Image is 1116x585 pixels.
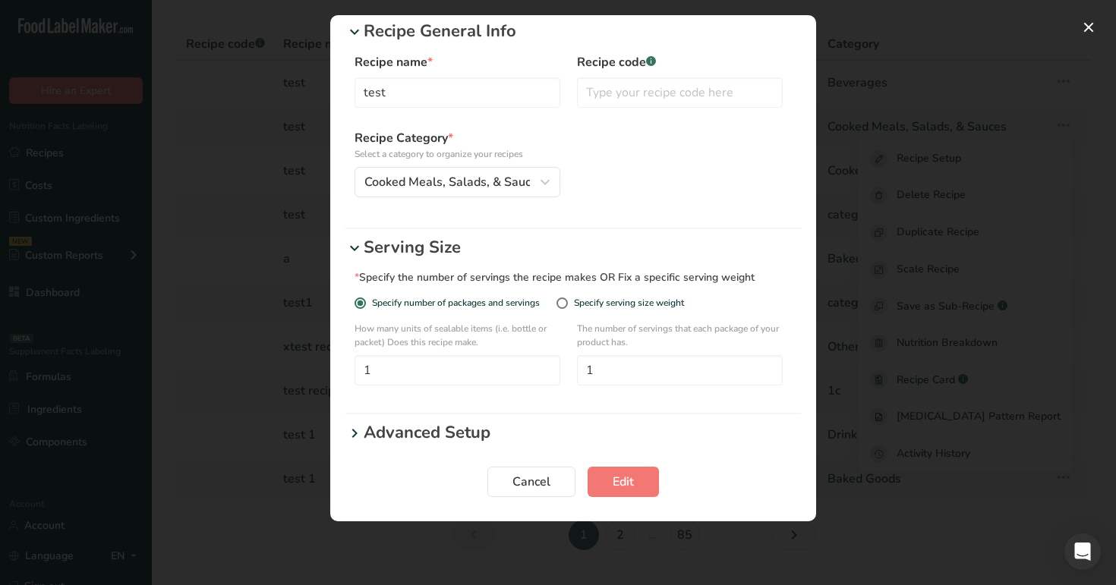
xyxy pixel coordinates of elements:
label: Recipe name [355,53,560,71]
p: Serving Size [364,235,801,260]
button: Cancel [487,467,575,497]
div: Serving Size [345,235,801,260]
div: Specify the number of servings the recipe makes OR Fix a specific serving weight [355,269,783,285]
div: Recipe General Info [345,19,801,44]
p: Select a category to organize your recipes [355,147,560,161]
div: Specify serving size weight [574,297,684,309]
button: Cooked Meals, Salads, & Sauces [355,167,560,197]
div: Open Intercom Messenger [1064,533,1101,570]
p: How many units of sealable items (i.e. bottle or packet) Does this recipe make. [355,322,560,349]
span: Cancel [512,473,550,491]
div: Advanced Setup [345,420,801,445]
input: Type your recipe name here [355,77,560,108]
input: Type your recipe code here [577,77,783,108]
span: Cooked Meals, Salads, & Sauces [364,173,530,191]
p: Advanced Setup [364,420,801,445]
label: Recipe code [577,53,783,71]
span: Edit [613,473,634,491]
label: Recipe Category [355,129,560,161]
p: The number of servings that each package of your product has. [577,322,783,349]
p: Recipe General Info [364,19,801,44]
span: Specify number of packages and servings [366,297,540,309]
button: Edit [588,467,659,497]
